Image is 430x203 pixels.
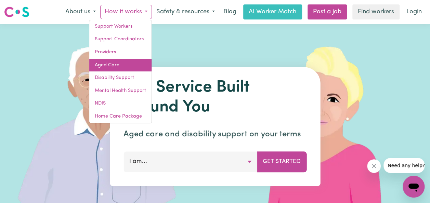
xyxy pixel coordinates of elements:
[4,6,29,18] img: Careseekers logo
[243,4,302,19] a: AI Worker Match
[89,46,152,59] a: Providers
[89,97,152,110] a: NDIS
[367,159,381,173] iframe: Close message
[383,158,425,173] iframe: Message from company
[89,84,152,97] a: Mental Health Support
[123,151,257,172] button: I am...
[100,5,152,19] button: How it works
[89,20,152,33] a: Support Workers
[403,176,425,198] iframe: Button to launch messaging window
[89,110,152,123] a: Home Care Package
[257,151,307,172] button: Get Started
[219,4,240,19] a: Blog
[89,20,152,123] div: How it works
[89,33,152,46] a: Support Coordinators
[152,5,219,19] button: Safety & resources
[4,4,29,20] a: Careseekers logo
[4,5,41,10] span: Need any help?
[123,78,307,117] h1: The Service Built Around You
[61,5,100,19] button: About us
[402,4,426,19] a: Login
[89,71,152,84] a: Disability Support
[123,128,307,140] p: Aged care and disability support on your terms
[89,59,152,72] a: Aged Care
[308,4,347,19] a: Post a job
[352,4,400,19] a: Find workers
